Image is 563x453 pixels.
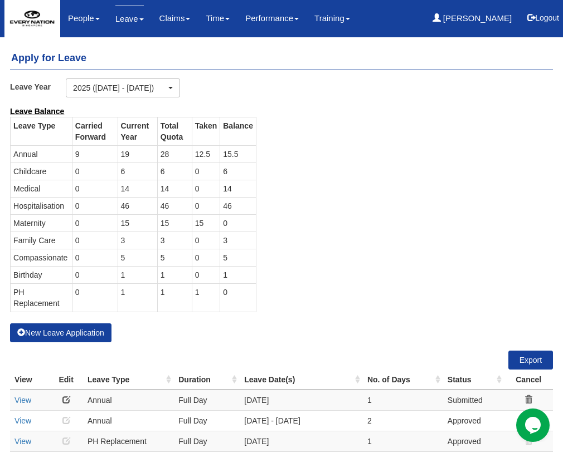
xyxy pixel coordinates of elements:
[433,6,512,31] a: [PERSON_NAME]
[72,283,118,312] td: 0
[68,6,100,31] a: People
[11,197,72,214] td: Hospitalisation
[363,370,443,390] th: No. of Days : activate to sort column ascending
[157,163,192,180] td: 6
[192,163,220,180] td: 0
[157,214,192,232] td: 15
[240,370,363,390] th: Leave Date(s) : activate to sort column ascending
[206,6,230,31] a: Time
[118,214,157,232] td: 15
[14,396,31,405] a: View
[314,6,350,31] a: Training
[174,370,240,390] th: Duration : activate to sort column ascending
[192,266,220,283] td: 0
[174,431,240,451] td: Full Day
[443,370,504,390] th: Status : activate to sort column ascending
[220,163,256,180] td: 6
[157,145,192,163] td: 28
[157,180,192,197] td: 14
[118,117,157,145] th: Current Year
[115,6,144,32] a: Leave
[10,78,66,95] label: Leave Year
[157,197,192,214] td: 46
[118,283,157,312] td: 1
[72,145,118,163] td: 9
[504,370,553,390] th: Cancel
[192,214,220,232] td: 15
[220,117,256,145] th: Balance
[192,117,220,145] th: Taken
[516,408,552,442] iframe: chat widget
[220,214,256,232] td: 0
[72,163,118,180] td: 0
[10,370,49,390] th: View
[66,78,180,97] button: 2025 ([DATE] - [DATE])
[11,117,72,145] th: Leave Type
[72,232,118,249] td: 0
[83,370,174,390] th: Leave Type : activate to sort column ascending
[11,163,72,180] td: Childcare
[508,351,553,370] a: Export
[192,232,220,249] td: 0
[72,117,118,145] th: Carried Forward
[174,390,240,410] td: Full Day
[157,249,192,266] td: 5
[83,431,174,451] td: PH Replacement
[118,163,157,180] td: 6
[157,283,192,312] td: 1
[245,6,299,31] a: Performance
[240,410,363,431] td: [DATE] - [DATE]
[72,214,118,232] td: 0
[10,47,553,70] h4: Apply for Leave
[11,145,72,163] td: Annual
[11,249,72,266] td: Compassionate
[10,107,64,116] b: Leave Balance
[363,390,443,410] td: 1
[192,283,220,312] td: 1
[11,283,72,312] td: PH Replacement
[118,232,157,249] td: 3
[192,145,220,163] td: 12.5
[220,249,256,266] td: 5
[363,431,443,451] td: 1
[220,232,256,249] td: 3
[220,266,256,283] td: 1
[174,410,240,431] td: Full Day
[118,145,157,163] td: 19
[14,416,31,425] a: View
[240,390,363,410] td: [DATE]
[118,197,157,214] td: 46
[10,323,111,342] button: New Leave Application
[192,180,220,197] td: 0
[72,266,118,283] td: 0
[220,180,256,197] td: 14
[220,197,256,214] td: 46
[220,283,256,312] td: 0
[72,180,118,197] td: 0
[49,370,83,390] th: Edit
[11,180,72,197] td: Medical
[220,145,256,163] td: 15.5
[83,410,174,431] td: Annual
[240,431,363,451] td: [DATE]
[83,390,174,410] td: Annual
[11,266,72,283] td: Birthday
[157,117,192,145] th: Total Quota
[192,197,220,214] td: 0
[11,214,72,232] td: Maternity
[159,6,191,31] a: Claims
[73,82,166,93] div: 2025 ([DATE] - [DATE])
[192,249,220,266] td: 0
[443,431,504,451] td: Approved
[72,197,118,214] td: 0
[157,232,192,249] td: 3
[443,390,504,410] td: Submitted
[72,249,118,266] td: 0
[157,266,192,283] td: 1
[11,232,72,249] td: Family Care
[363,410,443,431] td: 2
[118,180,157,197] td: 14
[443,410,504,431] td: Approved
[118,249,157,266] td: 5
[118,266,157,283] td: 1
